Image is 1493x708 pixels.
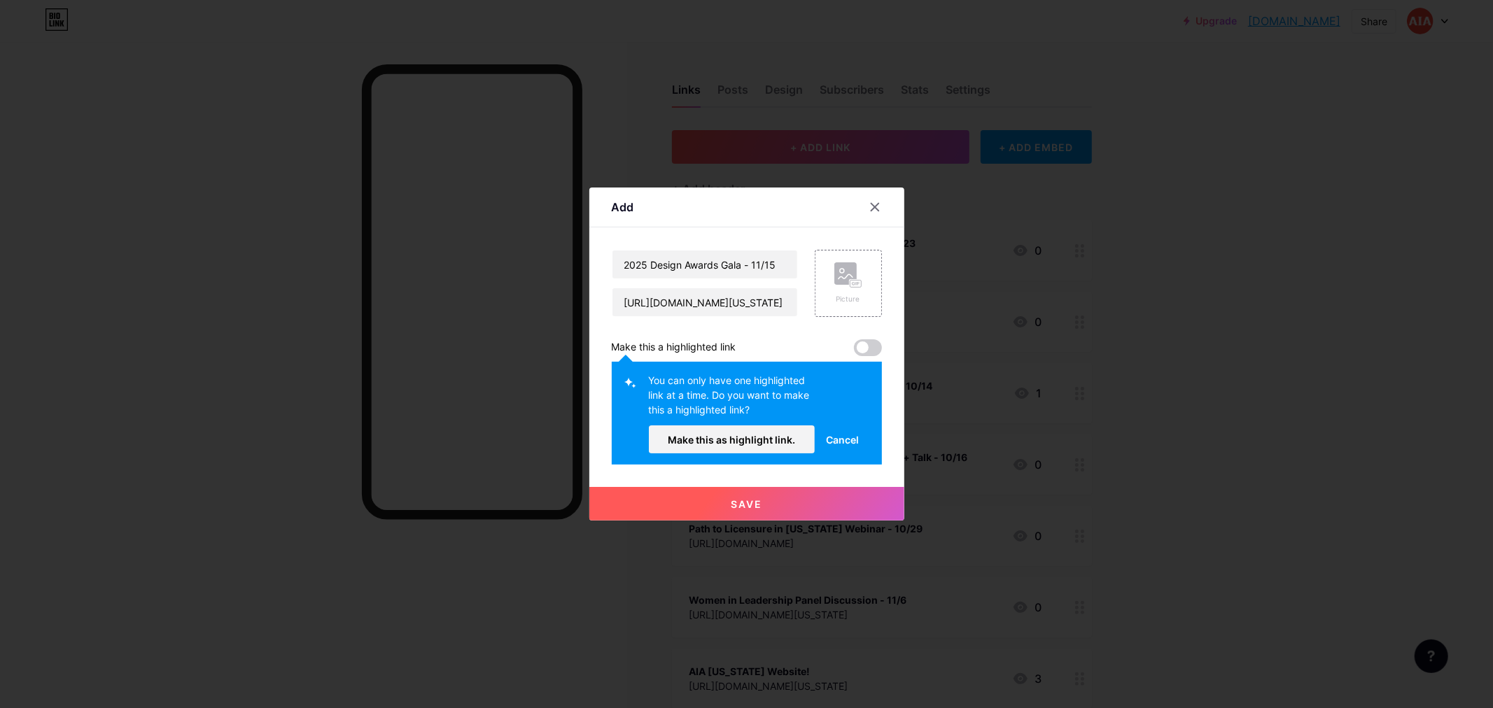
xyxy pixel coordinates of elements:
[826,432,859,447] span: Cancel
[612,288,797,316] input: URL
[612,199,634,215] div: Add
[589,487,904,521] button: Save
[815,425,870,453] button: Cancel
[649,425,815,453] button: Make this as highlight link.
[834,294,862,304] div: Picture
[612,339,736,356] div: Make this a highlighted link
[612,250,797,278] input: Title
[668,434,795,446] span: Make this as highlight link.
[649,373,815,425] div: You can only have one highlighted link at a time. Do you want to make this a highlighted link?
[731,498,762,510] span: Save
